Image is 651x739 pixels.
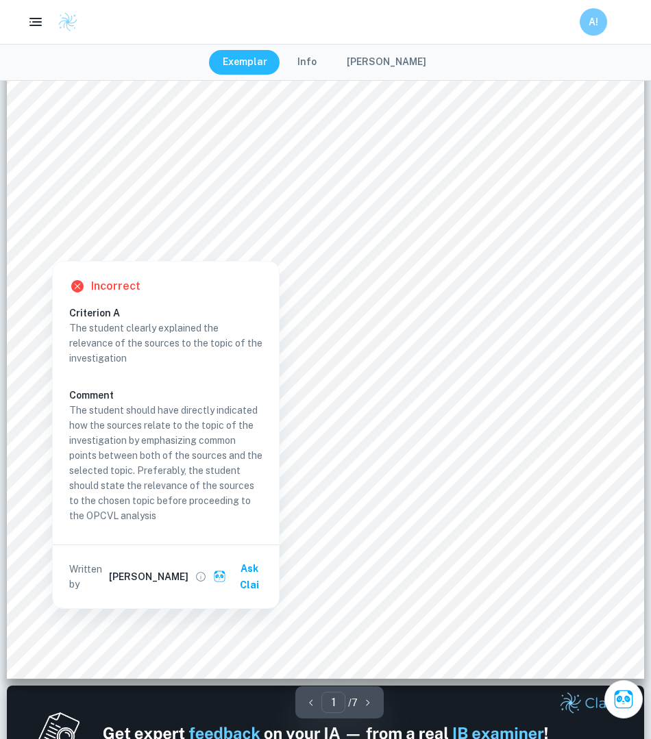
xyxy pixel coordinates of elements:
button: Ask Clai [604,680,643,718]
button: [PERSON_NAME] [333,50,440,75]
p: Written by [69,562,106,592]
p: The student clearly explained the relevance of the sources to the topic of the investigation [69,321,262,366]
img: clai.svg [213,570,226,583]
button: Ask Clai [210,556,273,597]
button: A! [580,8,607,36]
h6: Comment [69,388,262,403]
h6: Incorrect [91,278,140,295]
button: Exemplar [209,50,281,75]
p: / 7 [348,695,358,710]
h6: Criterion A [69,305,273,321]
img: Clastify logo [58,12,78,32]
h6: A! [586,14,602,29]
button: View full profile [191,567,210,586]
button: Info [284,50,330,75]
a: Clastify logo [49,12,78,32]
h6: [PERSON_NAME] [109,569,188,584]
p: The student should have directly indicated how the sources relate to the topic of the investigati... [69,403,262,523]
